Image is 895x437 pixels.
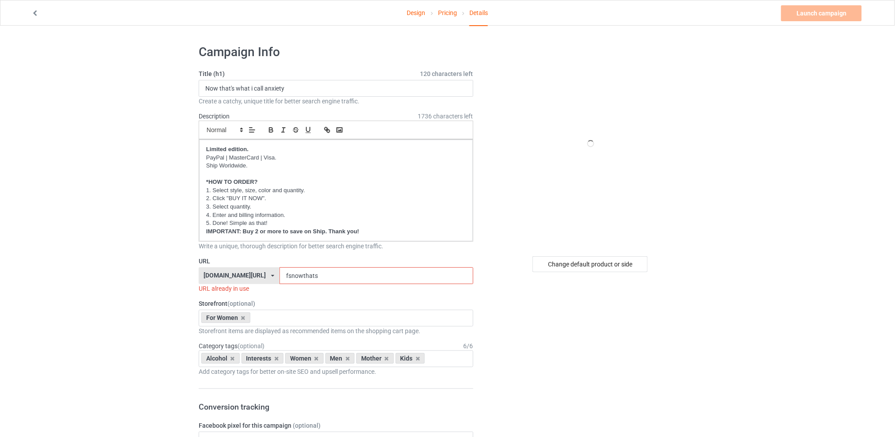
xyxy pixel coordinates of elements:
[227,300,255,307] span: (optional)
[199,97,473,106] div: Create a catchy, unique title for better search engine traffic.
[238,342,264,350] span: (optional)
[199,421,473,430] label: Facebook pixel for this campaign
[532,256,648,272] div: Change default product or side
[206,179,258,185] strong: *HOW TO ORDER?
[199,69,473,78] label: Title (h1)
[199,242,473,251] div: Write a unique, thorough description for better search engine traffic.
[199,299,473,308] label: Storefront
[199,402,473,412] h3: Conversion tracking
[199,113,230,120] label: Description
[396,353,425,364] div: Kids
[199,342,264,350] label: Category tags
[420,69,473,78] span: 120 characters left
[407,0,426,25] a: Design
[438,0,457,25] a: Pricing
[356,353,394,364] div: Mother
[206,186,466,195] p: 1. Select style, size, color and quantity.
[206,162,466,170] p: Ship Worldwide.
[206,211,466,220] p: 4. Enter and billing information.
[418,112,473,121] span: 1736 characters left
[199,284,473,293] div: URL already in use
[242,353,284,364] div: Interests
[206,146,249,152] strong: Limited edition.
[285,353,324,364] div: Women
[199,327,473,335] div: Storefront items are displayed as recommended items on the shopping cart page.
[199,44,473,60] h1: Campaign Info
[199,367,473,376] div: Add category tags for better on-site SEO and upsell performance.
[206,154,466,162] p: PayPal | MasterCard | Visa.
[206,203,466,211] p: 3. Select quantity.
[199,257,473,266] label: URL
[201,312,250,323] div: For Women
[204,272,266,278] div: [DOMAIN_NAME][URL]
[469,0,488,26] div: Details
[201,353,240,364] div: Alcohol
[206,228,359,235] strong: IMPORTANT: Buy 2 or more to save on Ship. Thank you!
[325,353,355,364] div: Men
[464,342,473,350] div: 6 / 6
[293,422,321,429] span: (optional)
[206,194,466,203] p: 2. Click "BUY IT NOW".
[206,219,466,228] p: 5. Done! Simple as that!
